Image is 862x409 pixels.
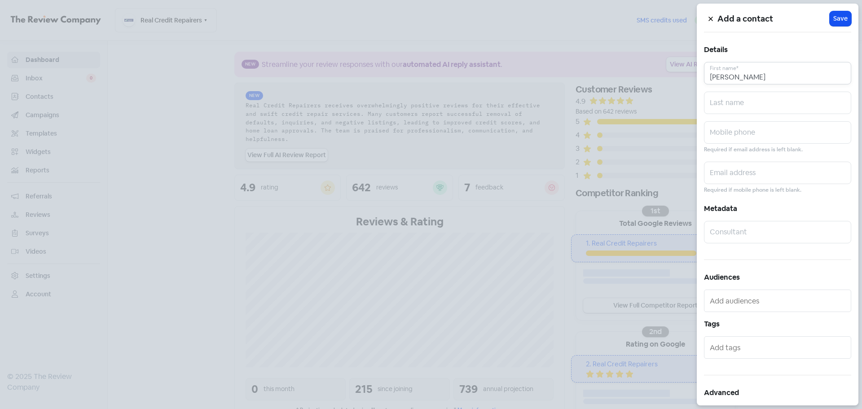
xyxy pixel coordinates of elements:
[704,202,851,215] h5: Metadata
[704,317,851,331] h5: Tags
[704,386,851,400] h5: Advanced
[704,145,803,154] small: Required if email address is left blank.
[717,12,830,26] h5: Add a contact
[704,121,851,144] input: Mobile phone
[704,162,851,184] input: Email address
[704,221,851,243] input: Consultant
[710,340,847,355] input: Add tags
[704,186,801,194] small: Required if mobile phone is left blank.
[833,14,848,23] span: Save
[710,294,847,308] input: Add audiences
[704,271,851,284] h5: Audiences
[830,11,851,26] button: Save
[704,92,851,114] input: Last name
[704,62,851,84] input: First name
[704,43,851,57] h5: Details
